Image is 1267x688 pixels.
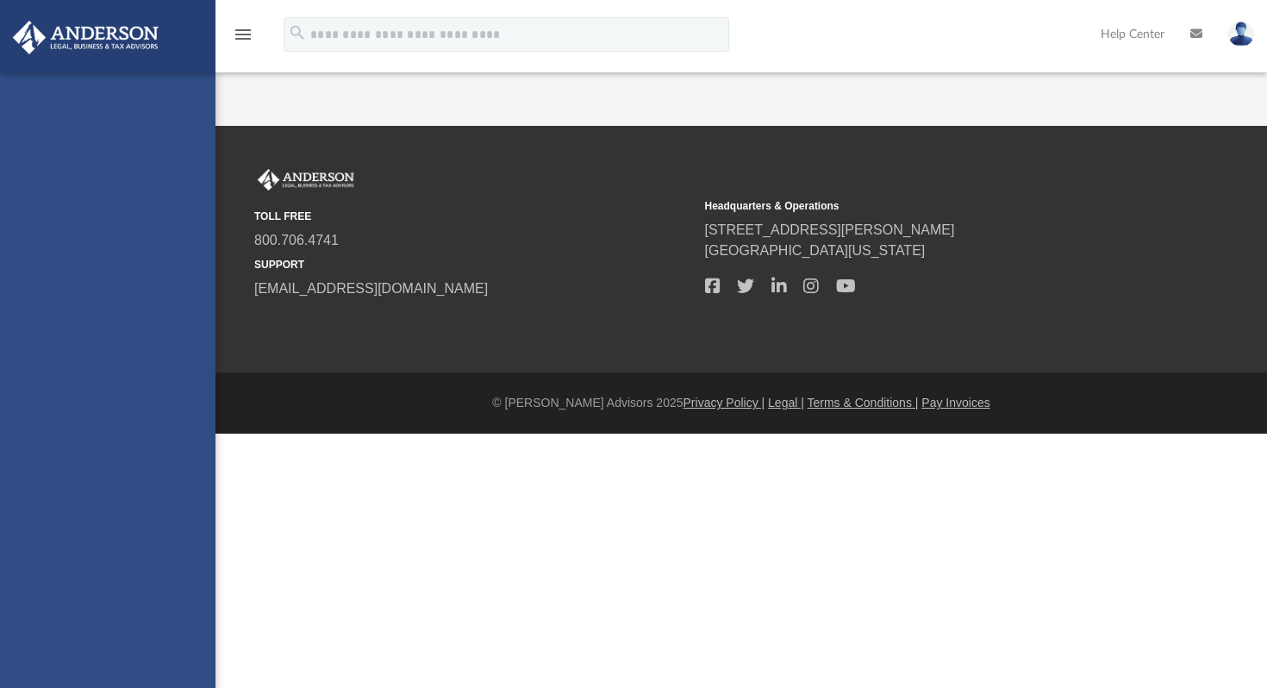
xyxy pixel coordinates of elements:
[233,33,253,45] a: menu
[254,169,358,191] img: Anderson Advisors Platinum Portal
[683,396,765,410] a: Privacy Policy |
[921,396,989,410] a: Pay Invoices
[288,23,307,42] i: search
[705,222,955,237] a: [STREET_ADDRESS][PERSON_NAME]
[254,233,339,247] a: 800.706.4741
[768,396,804,410] a: Legal |
[254,257,693,272] small: SUPPORT
[215,394,1267,412] div: © [PERSON_NAME] Advisors 2025
[254,209,693,224] small: TOLL FREE
[254,281,488,296] a: [EMAIL_ADDRESS][DOMAIN_NAME]
[8,21,164,54] img: Anderson Advisors Platinum Portal
[233,24,253,45] i: menu
[808,396,919,410] a: Terms & Conditions |
[1228,22,1254,47] img: User Pic
[705,243,926,258] a: [GEOGRAPHIC_DATA][US_STATE]
[705,198,1144,214] small: Headquarters & Operations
